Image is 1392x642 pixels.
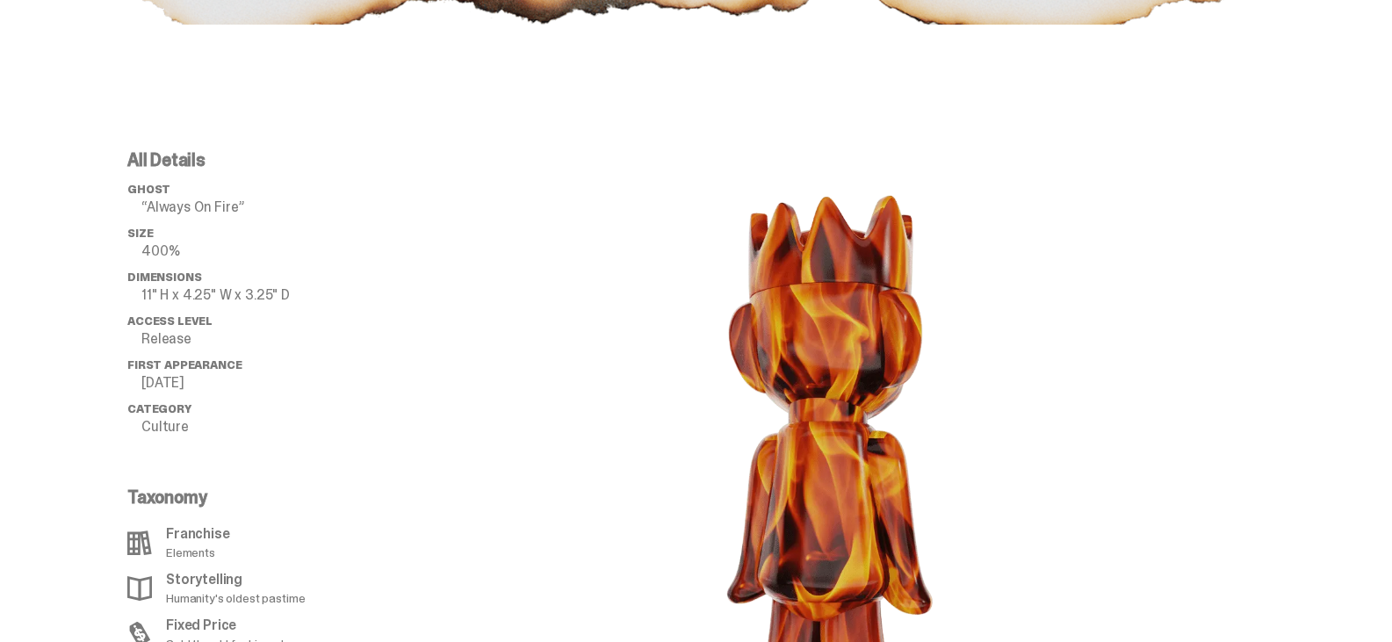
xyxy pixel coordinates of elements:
[127,314,213,328] span: Access Level
[166,573,306,587] p: Storytelling
[141,288,408,302] p: 11" H x 4.25" W x 3.25" D
[141,200,408,214] p: “Always On Fire”
[141,332,408,346] p: Release
[141,420,408,434] p: Culture
[166,592,306,604] p: Humanity's oldest pastime
[127,226,153,241] span: Size
[127,151,408,169] p: All Details
[127,401,191,416] span: Category
[141,376,408,390] p: [DATE]
[166,527,230,541] p: Franchise
[127,357,242,372] span: First Appearance
[127,270,201,285] span: Dimensions
[127,182,170,197] span: ghost
[166,618,308,632] p: Fixed Price
[166,546,230,559] p: Elements
[127,488,398,506] p: Taxonomy
[141,244,408,258] p: 400%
